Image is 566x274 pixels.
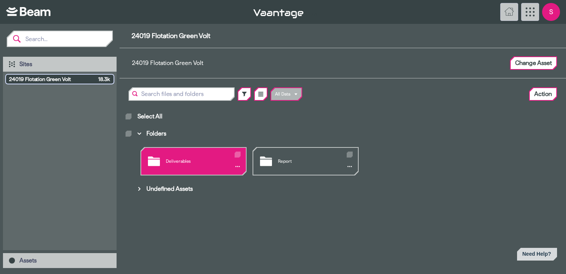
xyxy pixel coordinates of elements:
[137,113,163,120] span: Select All
[500,3,518,21] button: Home
[255,88,267,100] button: List Mode
[126,141,560,175] section: Folders
[126,113,132,119] label: Select All
[19,257,37,264] span: Assets
[133,181,198,196] button: Undefined Assets
[98,75,110,83] span: 18.3k
[238,88,250,100] button: Filter
[530,88,556,100] button: Action
[6,7,50,16] img: Beam - Home
[141,148,246,175] div: Deliverables
[9,75,95,83] span: 24019 Flotation Green Volt
[233,162,242,171] button: Show Actions
[253,7,498,16] div: v 1.3.0
[21,31,112,46] input: Search...
[502,245,560,266] iframe: Help widget launcher
[511,57,556,69] button: Change Asset
[542,3,560,21] span: S
[345,162,354,171] button: Show Actions
[126,131,132,137] label: Select All Folders
[129,56,207,71] button: 24019 Flotation Green Volt
[120,107,566,256] div: Main browser view
[129,88,234,100] input: Search files and folders
[521,3,539,21] button: App Menu
[19,61,32,67] span: Sites
[542,3,560,21] div: Account Menu
[253,9,304,18] img: Vaantage - Home
[133,126,171,141] button: Folders
[132,32,554,40] span: 24019 Flotation Green Volt
[253,148,358,175] div: Report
